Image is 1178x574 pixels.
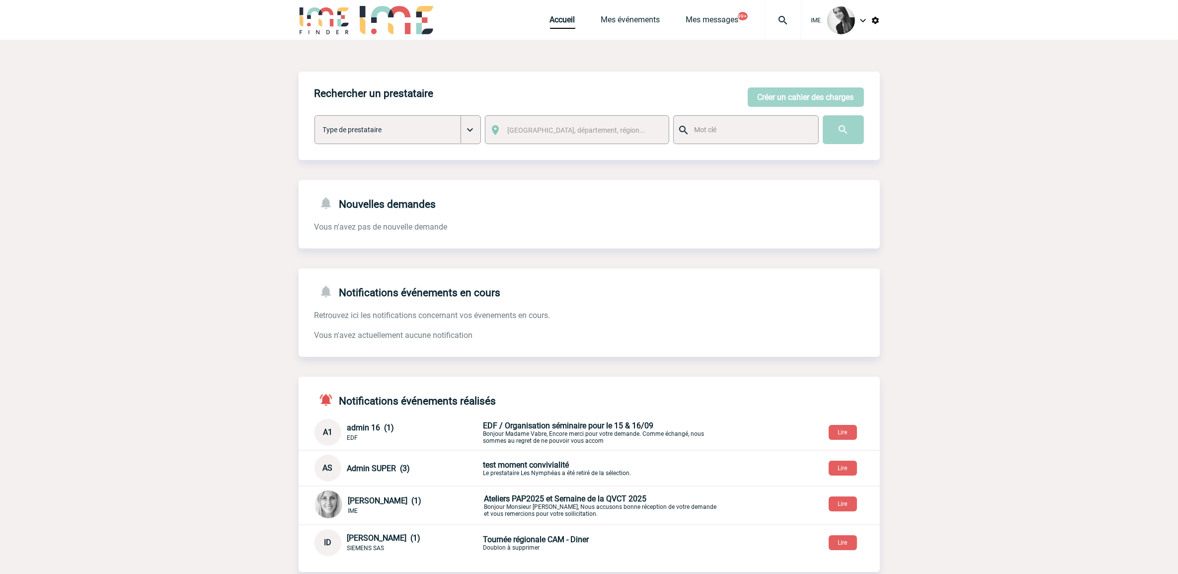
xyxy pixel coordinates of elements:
[314,311,550,320] span: Retrouvez ici les notifications concernant vos évenements en cours.
[324,538,331,547] span: ID
[483,535,717,551] p: Doublon à supprimer
[821,463,865,472] a: Lire
[738,12,748,20] button: 99+
[323,427,332,437] span: A1
[314,419,880,446] div: Conversation privée : Client - Agence
[314,196,436,210] h4: Nouvelles demandes
[323,463,333,473] span: AS
[314,491,342,518] img: 101029-0.jpg
[829,496,857,511] button: Lire
[314,87,434,99] h4: Rechercher un prestataire
[314,427,717,436] a: A1 admin 16 (1) EDF EDF / Organisation séminaire pour le 15 & 16/09Bonjour Madame Vabre, Encore m...
[348,496,422,505] span: [PERSON_NAME] (1)
[314,491,880,520] div: Conversation privée : Client - Agence
[348,507,358,514] span: IME
[829,461,857,476] button: Lire
[314,393,496,407] h4: Notifications événements réalisés
[484,494,647,503] span: Ateliers PAP2025 et Semaine de la QVCT 2025
[821,498,865,508] a: Lire
[314,455,880,482] div: Conversation privée : Client - Agence
[314,463,717,472] a: AS Admin SUPER (3) test moment convivialitéLe prestataire Les Nymphéas a été retiré de la sélection.
[347,464,410,473] span: Admin SUPER (3)
[483,421,654,430] span: EDF / Organisation séminaire pour le 15 & 16/09
[347,423,394,432] span: admin 16 (1)
[550,15,575,29] a: Accueil
[823,115,864,144] input: Submit
[829,535,857,550] button: Lire
[314,500,718,509] a: [PERSON_NAME] (1) IME Ateliers PAP2025 et Semaine de la QVCT 2025Bonjour Monsieur [PERSON_NAME], ...
[821,427,865,436] a: Lire
[483,535,589,544] span: Tournée régionale CAM - Diner
[601,15,660,29] a: Mes événements
[484,494,718,517] p: Bonjour Monsieur [PERSON_NAME], Nous accusons bonne réception de votre demande et vous remercions...
[314,284,501,299] h4: Notifications événements en cours
[347,533,421,543] span: [PERSON_NAME] (1)
[314,537,717,547] a: ID [PERSON_NAME] (1) SIEMENS SAS Tournée régionale CAM - DinerDoublon à supprimer
[347,434,358,441] span: EDF
[314,330,473,340] span: Vous n'avez actuellement aucune notification
[299,6,350,34] img: IME-Finder
[483,421,717,444] p: Bonjour Madame Vabre, Encore merci pour votre demande. Comme échangé, nous sommes au regret de ne...
[318,284,339,299] img: notifications-24-px-g.png
[821,537,865,547] a: Lire
[318,393,339,407] img: notifications-active-24-px-r.png
[811,17,821,24] span: IME
[347,545,385,552] span: SIEMENS SAS
[827,6,855,34] img: 101050-0.jpg
[692,123,809,136] input: Mot clé
[314,529,880,556] div: Conversation privée : Client - Agence
[686,15,739,29] a: Mes messages
[483,460,569,470] span: test moment convivialité
[318,196,339,210] img: notifications-24-px-g.png
[483,460,717,477] p: Le prestataire Les Nymphéas a été retiré de la sélection.
[829,425,857,440] button: Lire
[507,126,645,134] span: [GEOGRAPHIC_DATA], département, région...
[314,222,448,232] span: Vous n'avez pas de nouvelle demande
